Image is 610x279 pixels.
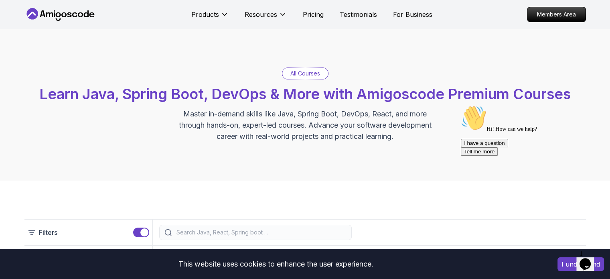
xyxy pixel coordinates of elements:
p: Members Area [527,7,586,22]
div: This website uses cookies to enhance the user experience. [6,255,545,273]
a: Members Area [527,7,586,22]
a: Pricing [303,10,324,19]
a: For Business [393,10,432,19]
a: Testimonials [340,10,377,19]
p: Products [191,10,219,19]
p: Resources [245,10,277,19]
p: Master in-demand skills like Java, Spring Boot, DevOps, React, and more through hands-on, expert-... [170,108,440,142]
p: Filters [39,228,57,237]
input: Search Java, React, Spring boot ... [175,228,347,236]
button: I have a question [3,37,51,45]
button: Tell me more [3,45,40,54]
span: Hi! How can we help? [3,24,79,30]
button: Accept cookies [557,257,604,271]
p: All Courses [290,69,320,77]
div: 👋Hi! How can we help?I have a questionTell me more [3,3,148,54]
button: Products [191,10,229,26]
img: :wave: [3,3,29,29]
button: Resources [245,10,287,26]
iframe: chat widget [576,247,602,271]
iframe: chat widget [458,102,602,243]
span: Learn Java, Spring Boot, DevOps & More with Amigoscode Premium Courses [39,85,571,103]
